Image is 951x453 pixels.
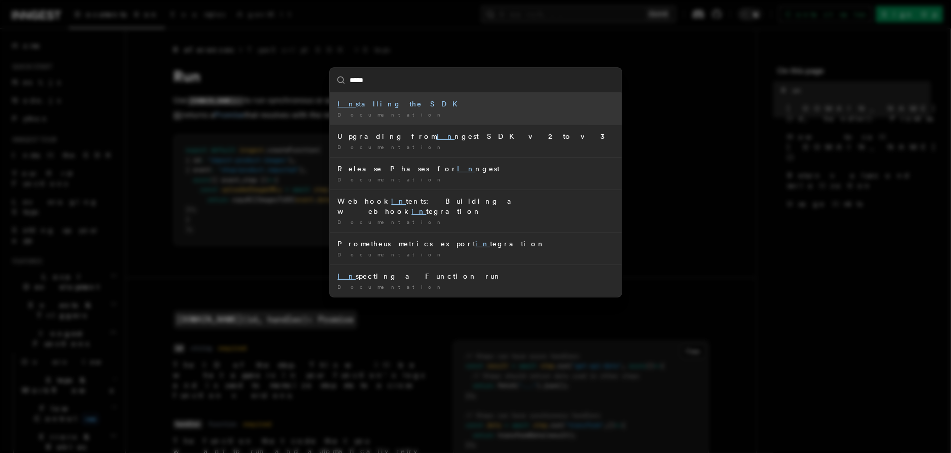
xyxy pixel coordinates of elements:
mark: In [437,132,455,140]
div: specting a Function run [338,271,614,281]
span: Documentation [338,251,445,257]
mark: in [476,240,490,248]
div: Release Phases for ngest [338,164,614,174]
mark: In [338,272,356,280]
div: Upgrading from ngest SDK v2 to v3 [338,131,614,141]
span: Documentation [338,176,445,182]
div: Prometheus metrics export tegration [338,239,614,249]
div: stalling the SDK [338,99,614,109]
div: Webhook tents: Building a webhook tegration [338,196,614,216]
span: Documentation [338,219,445,225]
span: Documentation [338,144,445,150]
mark: In [458,165,476,173]
span: Documentation [338,111,445,118]
mark: in [392,197,406,205]
span: Documentation [338,284,445,290]
mark: In [338,100,356,108]
mark: in [412,207,427,215]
